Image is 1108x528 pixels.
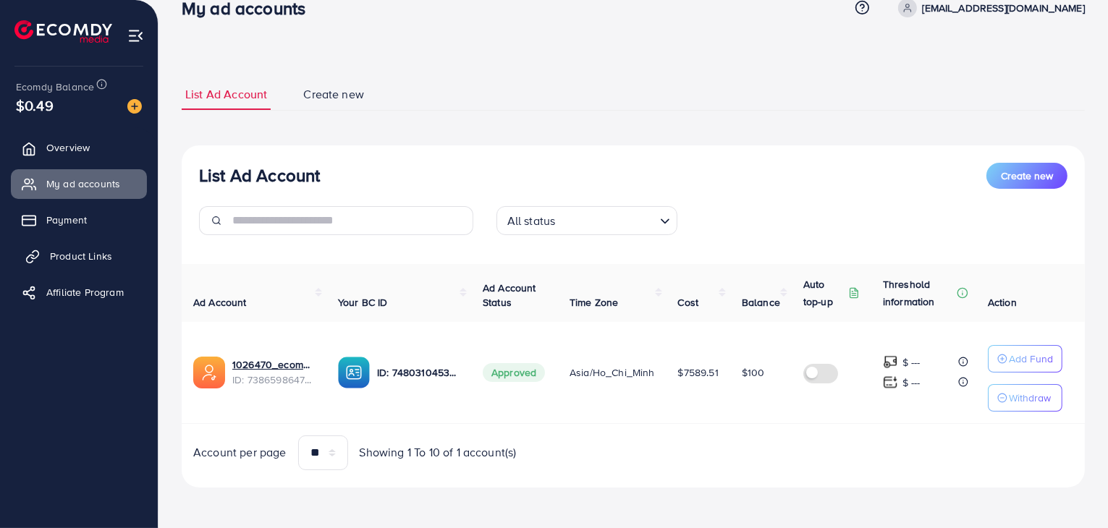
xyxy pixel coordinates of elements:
span: Ad Account Status [483,281,536,310]
a: 1026470_ecomdy_pancake_1741645563431 [232,357,315,372]
span: Time Zone [570,295,618,310]
div: <span class='underline'>1026470_ecomdy_pancake_1741645563431</span></br>7386598647124754433 [232,357,315,387]
span: My ad accounts [46,176,120,191]
p: Threshold information [883,276,954,310]
span: Cost [678,295,699,310]
p: Add Fund [1009,350,1053,367]
span: Balance [742,295,780,310]
div: Search for option [496,206,677,235]
button: Add Fund [988,345,1062,372]
span: Ecomdy Balance [16,80,94,94]
span: List Ad Account [185,86,267,103]
iframe: Chat [1046,463,1097,517]
img: top-up amount [883,354,898,370]
a: Affiliate Program [11,278,147,307]
span: Affiliate Program [46,285,124,299]
span: Product Links [50,249,112,263]
button: Create new [986,163,1067,189]
p: ID: 7480310453185593361 [377,364,460,381]
span: $7589.51 [678,365,719,380]
span: Create new [303,86,364,103]
img: menu [127,27,144,44]
span: Showing 1 To 10 of 1 account(s) [360,444,517,461]
span: Create new [1001,169,1053,183]
span: ID: 7386598647124754433 [232,372,315,387]
input: Search for option [559,208,654,231]
p: Auto top-up [803,276,845,310]
img: image [127,99,142,114]
a: My ad accounts [11,169,147,198]
span: Action [988,295,1017,310]
span: Asia/Ho_Chi_Minh [570,365,655,380]
span: Account per page [193,444,287,461]
img: logo [14,20,112,43]
img: ic-ads-acc.e4c84228.svg [193,357,225,388]
span: Overview [46,140,90,155]
h3: List Ad Account [199,165,320,186]
a: Product Links [11,242,147,271]
span: Payment [46,213,87,227]
p: $ --- [902,374,921,391]
span: $100 [742,365,765,380]
img: ic-ba-acc.ded83a64.svg [338,357,370,388]
button: Withdraw [988,384,1062,412]
span: All status [504,210,559,231]
p: $ --- [902,354,921,371]
span: Ad Account [193,295,247,310]
a: Overview [11,133,147,162]
a: Payment [11,205,147,234]
span: Approved [483,363,545,382]
span: $0.49 [16,95,54,116]
img: top-up amount [883,375,898,390]
span: Your BC ID [338,295,388,310]
p: Withdraw [1009,389,1051,406]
